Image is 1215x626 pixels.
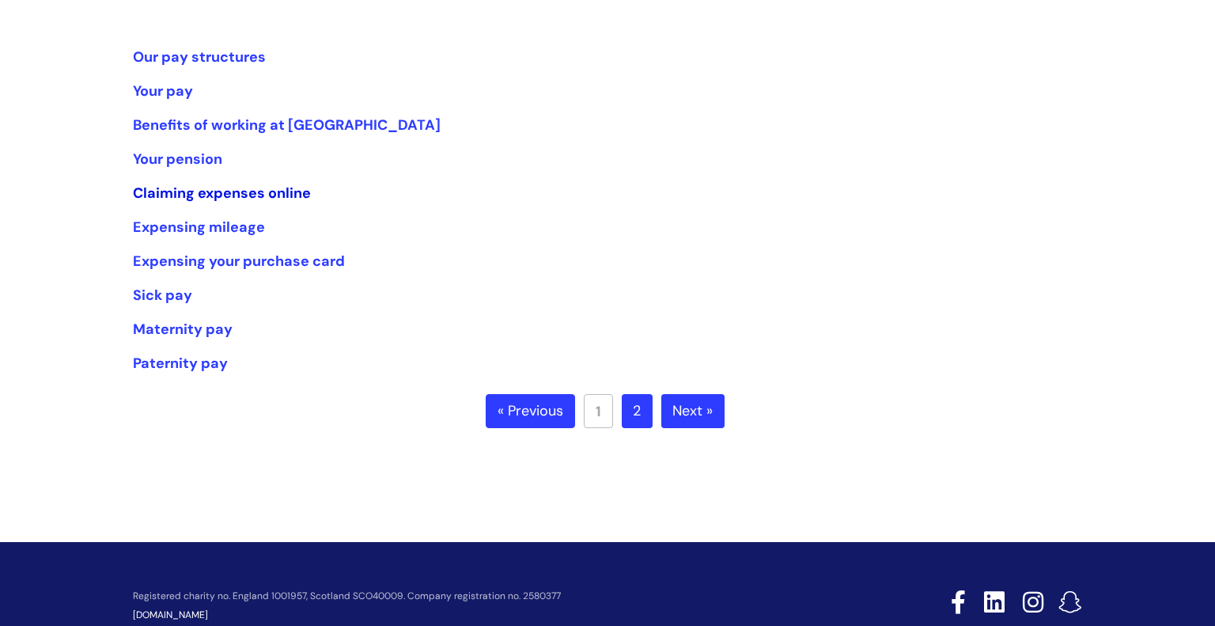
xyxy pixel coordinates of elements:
a: Maternity pay [133,320,233,339]
a: Sick pay [133,286,192,305]
a: Claiming expenses online [133,184,311,203]
a: Expensing mileage [133,218,265,237]
a: Your pension [133,150,222,169]
a: [DOMAIN_NAME] [133,609,208,621]
p: Registered charity no. England 1001957, Scotland SCO40009. Company registration no. 2580377 [133,591,838,601]
a: 2 [622,394,653,429]
a: Expensing your purchase card [133,252,345,271]
a: Benefits of working at [GEOGRAPHIC_DATA] [133,116,441,135]
a: Paternity pay [133,354,228,373]
a: « Previous [486,394,575,429]
a: Next » [661,394,725,429]
a: Your pay [133,82,193,101]
a: 1 [584,394,613,428]
a: Our pay structures [133,47,266,66]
